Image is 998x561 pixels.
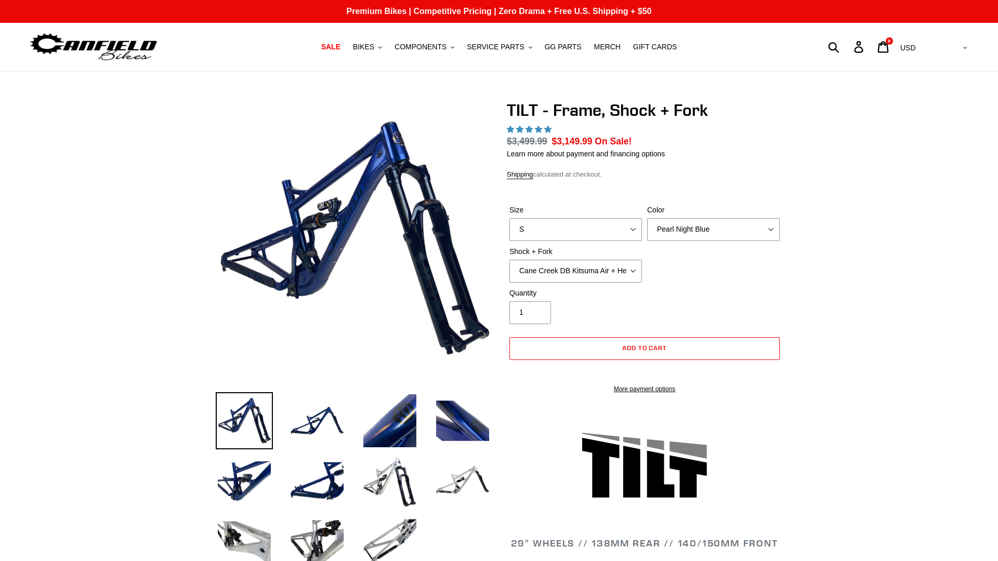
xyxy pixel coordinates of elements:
[467,43,524,51] span: SERVICE PARTS
[509,384,780,394] a: More payment options
[552,136,593,146] span: $3,149.99
[509,288,642,299] label: Quantity
[594,43,621,51] span: MERCH
[511,537,778,549] span: 29" WHEELS // 138mm REAR // 140/150mm FRONT
[216,452,273,510] img: Load image into Gallery viewer, TILT - Frame, Shock + Fork
[389,40,459,54] button: COMPONENTS
[888,38,890,44] span: 9
[216,392,273,449] img: Load image into Gallery viewer, TILT - Frame, Shock + Fork
[834,35,860,58] input: Search
[353,43,374,51] span: BIKES
[595,135,632,148] span: On Sale!
[288,452,346,510] img: Load image into Gallery viewer, TILT - Frame, Shock + Fork
[509,205,642,216] label: Size
[361,392,418,449] img: Load image into Gallery viewer, TILT - Frame, Shock + Fork
[647,205,780,216] label: Color
[321,43,340,51] span: SALE
[507,150,665,158] a: Learn more about payment and financing options
[348,40,387,54] button: BIKES
[633,43,677,51] span: GIFT CARDS
[462,40,537,54] button: SERVICE PARTS
[29,31,159,63] img: Canfield Bikes
[507,170,533,179] a: Shipping
[622,344,667,352] span: Add to cart
[545,43,582,51] span: GG PARTS
[540,40,587,54] a: GG PARTS
[316,40,346,54] a: SALE
[395,43,447,51] span: COMPONENTS
[628,40,682,54] a: GIFT CARDS
[507,100,782,120] h1: TILT - Frame, Shock + Fork
[589,40,626,54] a: MERCH
[434,452,491,510] img: Load image into Gallery viewer, TILT - Frame, Shock + Fork
[872,36,896,58] a: 9
[434,392,491,449] img: Load image into Gallery viewer, TILT - Frame, Shock + Fork
[507,169,782,180] div: calculated at checkout.
[509,246,642,257] label: Shock + Fork
[507,125,554,133] span: 5.00 stars
[288,392,346,449] img: Load image into Gallery viewer, TILT - Frame, Shock + Fork
[361,452,418,510] img: Load image into Gallery viewer, TILT - Frame, Shock + Fork
[509,337,780,360] button: Add to cart
[507,136,547,146] s: $3,499.99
